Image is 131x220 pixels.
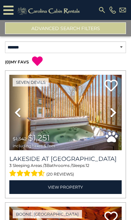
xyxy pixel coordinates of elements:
[13,78,49,86] a: Seven Devils
[9,155,122,163] a: Lakeside at [GEOGRAPHIC_DATA]
[28,133,50,143] span: $1,251
[5,59,10,64] span: ( )
[13,210,82,218] a: Boone, [GEOGRAPHIC_DATA]
[9,180,122,194] a: View Property
[5,22,126,34] button: Advanced Search Filters
[98,6,106,14] img: search-regular.svg
[9,75,122,150] img: thumbnail_163260211.jpeg
[104,79,118,93] a: Add to favorites
[15,6,84,16] img: Khaki-logo.png
[13,136,27,142] span: $1,342
[9,163,12,168] span: 3
[6,59,9,64] span: 0
[9,163,122,179] div: Sleeping Areas / Bathrooms / Sleeps:
[13,144,55,148] span: including taxes & fees
[5,59,29,64] a: (0)MY FAVS
[108,6,118,13] a: [PHONE_NUMBER]
[46,170,74,179] span: (20 reviews)
[44,163,47,168] span: 3
[9,155,122,163] h3: Lakeside at Hawksnest
[86,163,89,168] span: 12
